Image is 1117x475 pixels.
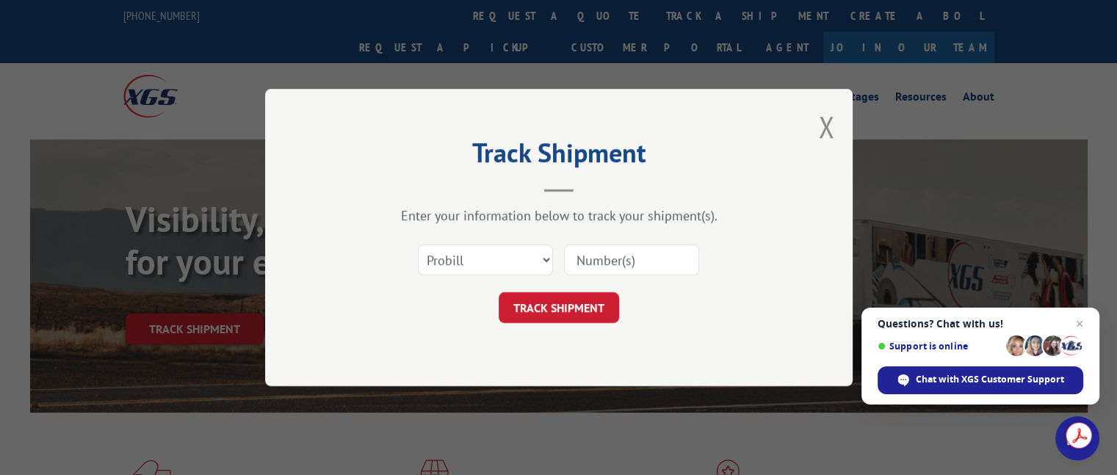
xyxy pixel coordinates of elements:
[818,107,834,146] button: Close modal
[916,373,1064,386] span: Chat with XGS Customer Support
[878,341,1001,352] span: Support is online
[878,366,1083,394] span: Chat with XGS Customer Support
[564,244,699,275] input: Number(s)
[1055,416,1099,460] a: Open chat
[878,318,1083,330] span: Questions? Chat with us!
[339,207,779,224] div: Enter your information below to track your shipment(s).
[499,292,619,323] button: TRACK SHIPMENT
[339,142,779,170] h2: Track Shipment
